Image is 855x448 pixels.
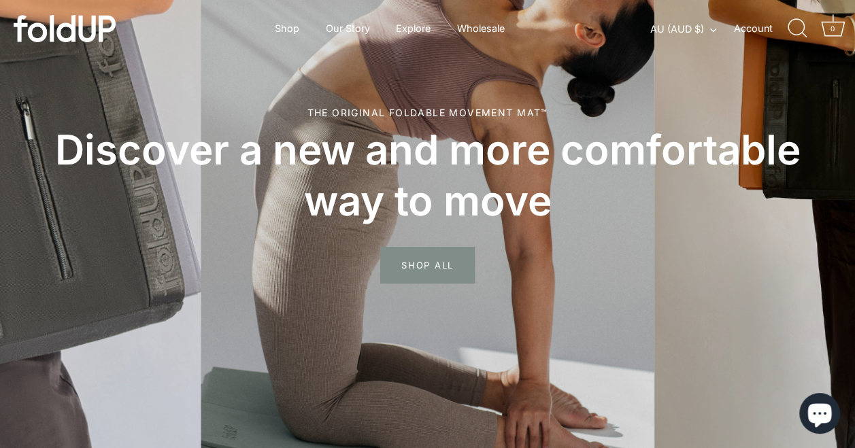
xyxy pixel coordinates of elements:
a: Search [782,14,812,44]
a: Explore [384,16,443,41]
span: SHOP ALL [380,247,475,283]
img: foldUP [14,15,116,42]
a: Account [734,20,786,37]
div: Primary navigation [241,16,538,41]
a: foldUP [14,15,143,42]
a: Wholesale [446,16,517,41]
inbox-online-store-chat: Shopify online store chat [795,393,844,437]
a: Cart [818,14,848,44]
button: AU (AUD $) [650,23,731,35]
div: 0 [826,22,839,35]
a: Shop [263,16,312,41]
a: Our Story [314,16,382,41]
h2: Discover a new and more comfortable way to move [48,124,807,226]
div: The original foldable movement mat™ [48,105,807,120]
